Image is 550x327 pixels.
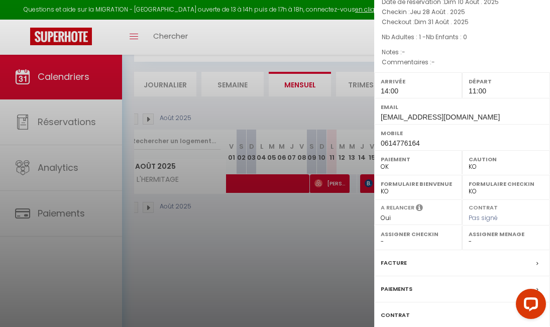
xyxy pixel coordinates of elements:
p: Notes : [382,47,542,57]
label: Paiement [381,154,456,164]
span: [EMAIL_ADDRESS][DOMAIN_NAME] [381,113,500,121]
label: Email [381,102,543,112]
span: Dim 31 Août . 2025 [414,18,469,26]
span: Jeu 28 Août . 2025 [410,8,465,16]
label: Assigner Checkin [381,229,456,239]
span: Nb Enfants : 0 [426,33,467,41]
label: Contrat [469,203,498,210]
span: Pas signé [469,213,498,222]
iframe: LiveChat chat widget [508,285,550,327]
label: Paiements [381,284,412,294]
span: - [402,48,405,56]
label: Assigner Menage [469,229,543,239]
label: Arrivée [381,76,456,86]
label: Mobile [381,128,543,138]
label: Contrat [381,310,410,320]
i: Sélectionner OUI si vous souhaiter envoyer les séquences de messages post-checkout [416,203,423,214]
span: 11:00 [469,87,486,95]
span: Nb Adultes : 1 - [382,33,467,41]
label: A relancer [381,203,414,212]
label: Formulaire Checkin [469,179,543,189]
span: 0614776164 [381,139,420,147]
label: Départ [469,76,543,86]
label: Caution [469,154,543,164]
p: Checkout : [382,17,542,27]
span: 14:00 [381,87,398,95]
span: - [431,58,435,66]
p: Checkin : [382,7,542,17]
label: Formulaire Bienvenue [381,179,456,189]
p: Commentaires : [382,57,542,67]
label: Facture [381,258,407,268]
